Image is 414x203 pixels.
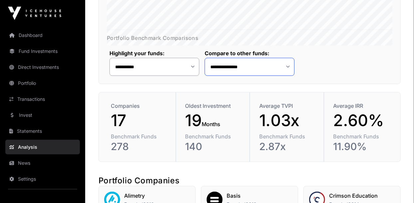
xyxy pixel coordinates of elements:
span: 0 [358,112,368,128]
span: 1 [259,112,266,128]
a: Settings [5,172,80,186]
span: 2 [259,140,265,152]
span: . [265,140,268,152]
a: Invest [5,108,80,122]
a: Statements [5,124,80,138]
div: Benchmark Funds [259,132,314,140]
span: x [291,112,300,128]
span: 4 [189,140,196,152]
span: 8 [122,140,129,152]
iframe: Chat Widget [381,171,414,203]
span: 7 [117,140,122,152]
span: Months [202,121,221,127]
span: 1 [111,112,117,128]
a: Dashboard [5,28,80,43]
span: 6 [348,112,358,128]
div: Benchmark Funds [185,132,241,140]
span: 8 [268,140,275,152]
span: 9 [192,112,202,128]
span: . [343,112,348,128]
span: 7 [117,112,126,128]
span: 9 [344,140,351,152]
h2: Alimetry [124,192,154,200]
span: 1 [185,112,192,128]
label: Compare to other funds: [205,50,295,57]
span: x [280,140,286,152]
a: News [5,156,80,170]
span: 1 [337,140,341,152]
span: . [341,140,344,152]
span: . [266,112,271,128]
div: Companies [111,102,166,110]
h2: Basis [227,192,257,200]
div: Average IRR [333,102,389,110]
a: Direct Investments [5,60,80,75]
a: Portfolio [5,76,80,91]
span: 2 [333,112,343,128]
span: 7 [275,140,280,152]
div: Benchmark Funds [111,132,166,140]
a: Analysis [5,140,80,154]
span: 1 [333,140,337,152]
span: % [357,140,367,152]
h2: Portfolio Companies [99,175,401,186]
div: Oldest Investment [185,102,241,110]
span: 0 [351,140,357,152]
a: Fund Investments [5,44,80,59]
a: Transactions [5,92,80,106]
div: Benchmark Funds [333,132,389,140]
span: 2 [111,140,117,152]
span: 1 [185,140,189,152]
span: 3 [281,112,291,128]
span: % [368,112,384,128]
span: 0 [271,112,281,128]
h2: Crimson Education [329,192,378,200]
div: Average TVPI [259,102,314,110]
img: Icehouse Ventures Logo [8,7,61,20]
span: 0 [196,140,202,152]
label: Highlight your funds: [109,50,199,57]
